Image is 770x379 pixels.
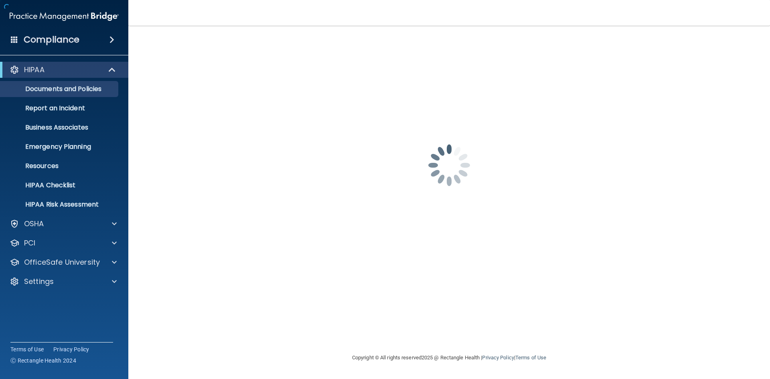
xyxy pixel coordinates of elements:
[10,65,116,75] a: HIPAA
[10,357,76,365] span: Ⓒ Rectangle Health 2024
[24,238,35,248] p: PCI
[5,104,115,112] p: Report an Incident
[24,219,44,229] p: OSHA
[24,257,100,267] p: OfficeSafe University
[515,355,546,361] a: Terms of Use
[5,201,115,209] p: HIPAA Risk Assessment
[409,125,489,205] img: spinner.e123f6fc.gif
[5,143,115,151] p: Emergency Planning
[10,8,119,24] img: PMB logo
[10,219,117,229] a: OSHA
[24,65,45,75] p: HIPAA
[10,257,117,267] a: OfficeSafe University
[10,238,117,248] a: PCI
[10,345,44,353] a: Terms of Use
[482,355,514,361] a: Privacy Policy
[24,277,54,286] p: Settings
[5,85,115,93] p: Documents and Policies
[303,345,596,371] div: Copyright © All rights reserved 2025 @ Rectangle Health | |
[24,34,79,45] h4: Compliance
[5,181,115,189] p: HIPAA Checklist
[10,277,117,286] a: Settings
[5,124,115,132] p: Business Associates
[5,162,115,170] p: Resources
[53,345,89,353] a: Privacy Policy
